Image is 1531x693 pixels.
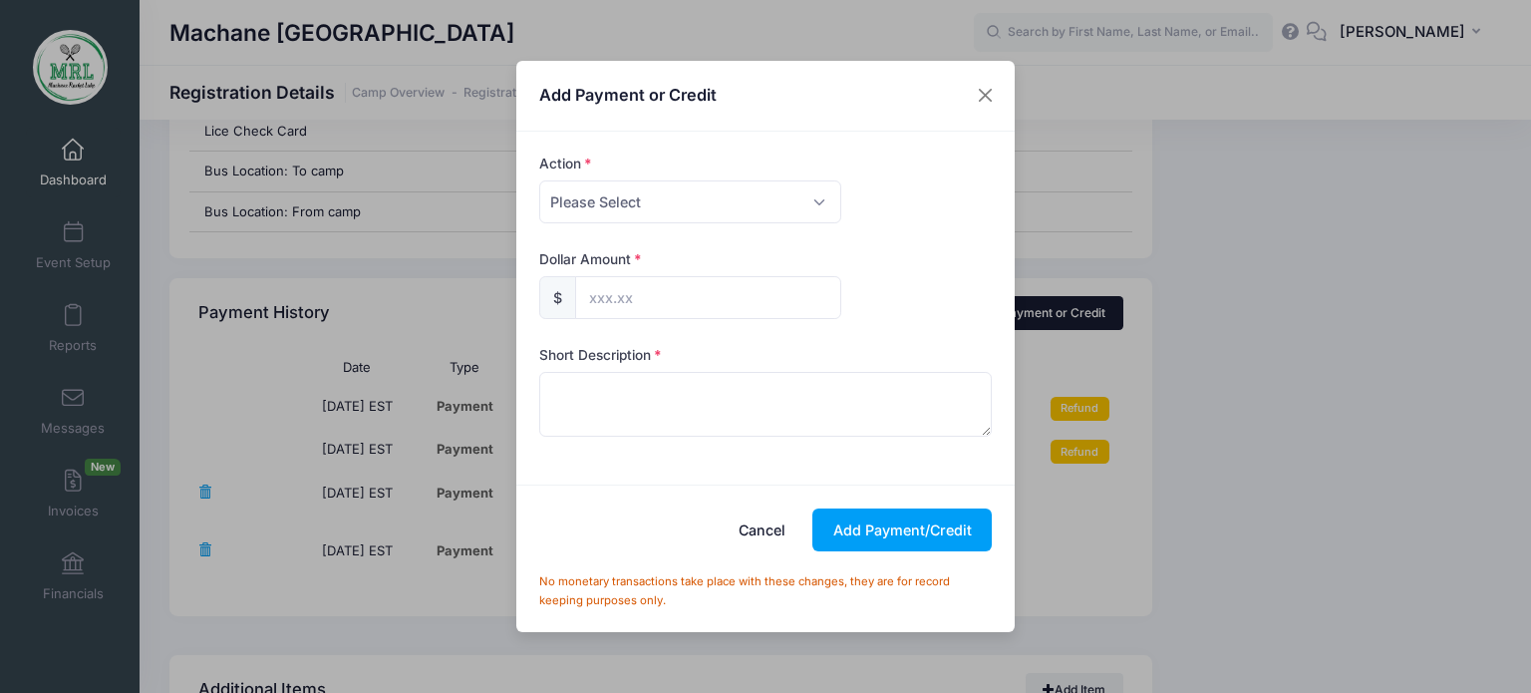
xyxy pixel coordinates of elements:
small: No monetary transactions take place with these changes, they are for record keeping purposes only. [539,574,950,608]
label: Dollar Amount [539,249,642,269]
label: Short Description [539,345,662,365]
button: Cancel [719,509,806,551]
button: Add Payment/Credit [812,509,992,551]
label: Action [539,154,592,173]
h4: Add Payment or Credit [539,83,717,107]
input: xxx.xx [575,276,841,319]
button: Close [968,78,1004,114]
div: $ [539,276,576,319]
